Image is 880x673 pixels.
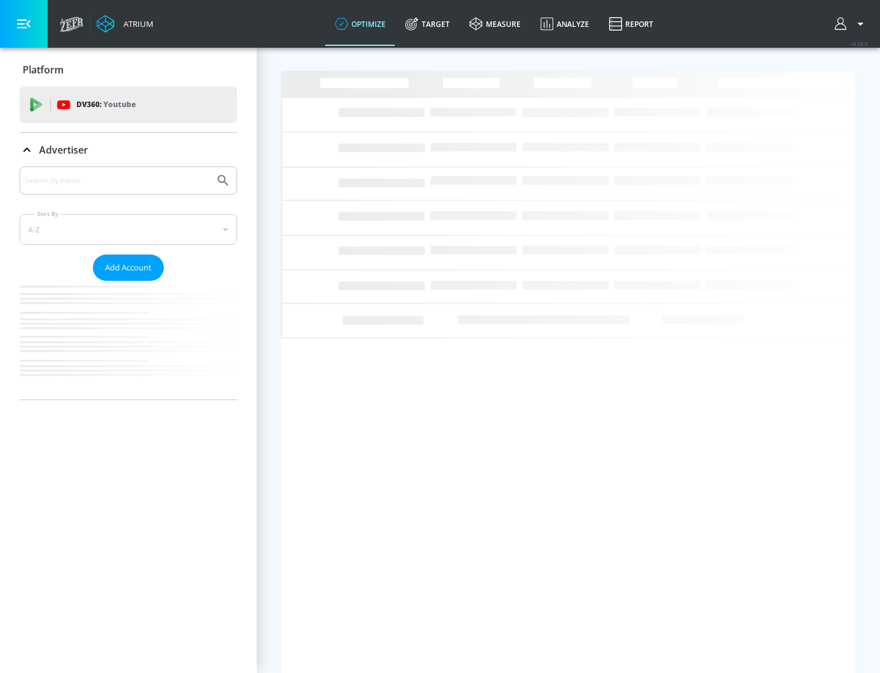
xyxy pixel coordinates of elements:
a: Atrium [97,15,153,33]
p: Advertiser [39,143,88,157]
a: optimize [325,2,395,46]
a: measure [460,2,530,46]
p: DV360: [76,98,136,111]
button: Add Account [93,255,164,281]
a: Report [599,2,663,46]
nav: list of Advertiser [20,281,237,400]
p: Platform [23,63,64,76]
a: Target [395,2,460,46]
div: Advertiser [20,133,237,167]
div: A-Z [20,214,237,245]
a: Analyze [530,2,599,46]
input: Search by name [24,173,210,188]
div: Advertiser [20,166,237,400]
div: Platform [20,53,237,87]
div: Atrium [119,18,153,29]
span: Add Account [105,261,152,275]
span: v 4.28.0 [851,40,868,47]
div: DV360: Youtube [20,86,237,123]
label: Sort By [35,210,61,218]
p: Youtube [103,98,136,111]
